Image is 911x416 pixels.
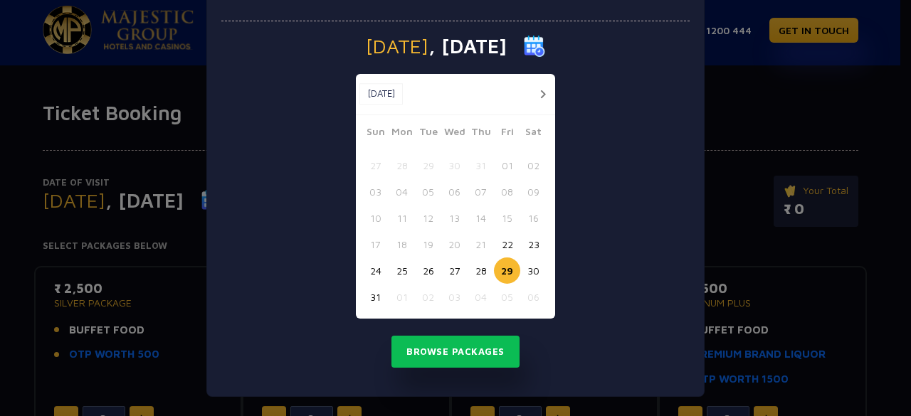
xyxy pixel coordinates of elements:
button: 31 [362,284,389,310]
button: 20 [441,231,468,257]
button: 10 [362,205,389,231]
button: 21 [468,231,494,257]
button: 01 [389,284,415,310]
img: calender icon [524,36,545,57]
span: Mon [389,124,415,144]
button: 08 [494,178,520,205]
button: 06 [520,284,547,310]
button: 02 [520,152,547,178]
button: 27 [362,152,389,178]
button: 09 [520,178,547,205]
button: 05 [494,284,520,310]
button: 03 [362,178,389,205]
button: 31 [468,152,494,178]
button: 29 [415,152,441,178]
button: 05 [415,178,441,205]
button: 13 [441,205,468,231]
span: Sun [362,124,389,144]
button: 28 [389,152,415,178]
button: 28 [468,257,494,284]
button: 23 [520,231,547,257]
button: 24 [362,257,389,284]
button: 17 [362,231,389,257]
button: 15 [494,205,520,231]
button: 07 [468,178,494,205]
span: Thu [468,124,494,144]
button: 18 [389,231,415,257]
button: 30 [441,152,468,178]
span: [DATE] [366,36,428,56]
button: [DATE] [359,83,403,105]
button: Browse Packages [391,336,520,368]
button: 14 [468,205,494,231]
span: Tue [415,124,441,144]
button: 06 [441,178,468,205]
button: 12 [415,205,441,231]
button: 25 [389,257,415,284]
button: 03 [441,284,468,310]
button: 04 [389,178,415,205]
button: 11 [389,205,415,231]
span: , [DATE] [428,36,507,56]
button: 27 [441,257,468,284]
button: 01 [494,152,520,178]
button: 19 [415,231,441,257]
span: Wed [441,124,468,144]
button: 16 [520,205,547,231]
button: 29 [494,257,520,284]
button: 22 [494,231,520,257]
button: 04 [468,284,494,310]
button: 26 [415,257,441,284]
span: Sat [520,124,547,144]
span: Fri [494,124,520,144]
button: 02 [415,284,441,310]
button: 30 [520,257,547,284]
